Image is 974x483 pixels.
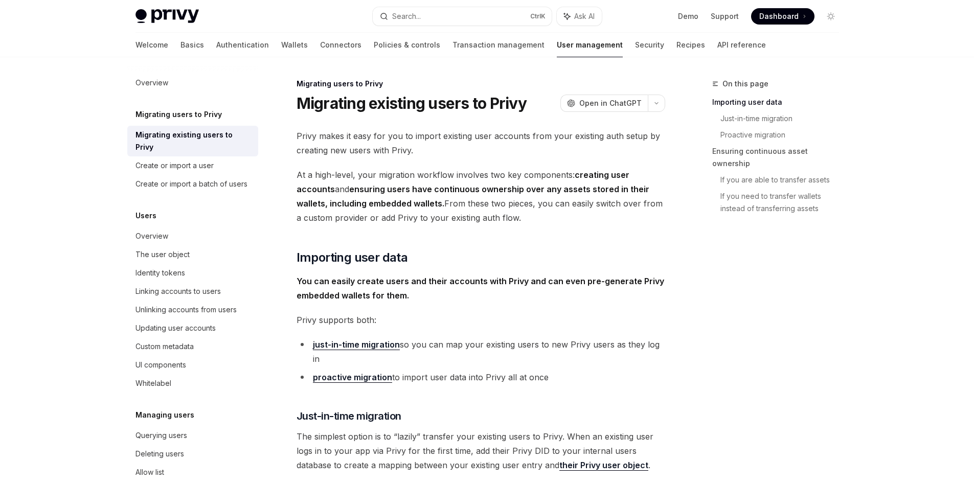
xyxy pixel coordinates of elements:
[720,188,847,217] a: If you need to transfer wallets instead of transferring assets
[557,7,602,26] button: Ask AI
[127,374,258,393] a: Whitelabel
[313,372,392,383] a: proactive migration
[127,301,258,319] a: Unlinking accounts from users
[751,8,814,25] a: Dashboard
[676,33,705,57] a: Recipes
[127,426,258,445] a: Querying users
[823,8,839,25] button: Toggle dark mode
[135,159,214,172] div: Create or import a user
[127,175,258,193] a: Create or import a batch of users
[127,445,258,463] a: Deleting users
[297,184,649,209] strong: ensuring users have continuous ownership over any assets stored in their wallets, including embed...
[559,460,648,471] a: their Privy user object
[297,337,665,366] li: so you can map your existing users to new Privy users as they log in
[135,210,156,222] h5: Users
[135,178,247,190] div: Create or import a batch of users
[135,359,186,371] div: UI components
[722,78,768,90] span: On this page
[712,143,847,172] a: Ensuring continuous asset ownership
[127,264,258,282] a: Identity tokens
[135,230,168,242] div: Overview
[297,249,408,266] span: Importing user data
[297,129,665,157] span: Privy makes it easy for you to import existing user accounts from your existing auth setup by cre...
[717,33,766,57] a: API reference
[452,33,545,57] a: Transaction management
[127,337,258,356] a: Custom metadata
[392,10,421,22] div: Search...
[127,227,258,245] a: Overview
[720,127,847,143] a: Proactive migration
[297,168,665,225] span: At a high-level, your migration workflow involves two key components: and From these two pieces, ...
[135,322,216,334] div: Updating user accounts
[297,94,527,112] h1: Migrating existing users to Privy
[560,95,648,112] button: Open in ChatGPT
[678,11,698,21] a: Demo
[579,98,642,108] span: Open in ChatGPT
[135,377,171,389] div: Whitelabel
[127,74,258,92] a: Overview
[135,129,252,153] div: Migrating existing users to Privy
[127,356,258,374] a: UI components
[720,110,847,127] a: Just-in-time migration
[216,33,269,57] a: Authentication
[135,108,222,121] h5: Migrating users to Privy
[135,33,168,57] a: Welcome
[135,304,237,316] div: Unlinking accounts from users
[135,448,184,460] div: Deleting users
[297,276,664,301] strong: You can easily create users and their accounts with Privy and can even pre-generate Privy embedde...
[373,7,552,26] button: Search...CtrlK
[127,463,258,481] a: Allow list
[135,466,164,478] div: Allow list
[135,267,185,279] div: Identity tokens
[127,319,258,337] a: Updating user accounts
[135,285,221,297] div: Linking accounts to users
[127,245,258,264] a: The user object
[135,248,190,261] div: The user object
[374,33,440,57] a: Policies & controls
[127,156,258,175] a: Create or import a user
[297,313,665,327] span: Privy supports both:
[712,94,847,110] a: Importing user data
[297,409,401,423] span: Just-in-time migration
[320,33,361,57] a: Connectors
[720,172,847,188] a: If you are able to transfer assets
[135,9,199,24] img: light logo
[711,11,739,21] a: Support
[759,11,799,21] span: Dashboard
[135,409,194,421] h5: Managing users
[127,126,258,156] a: Migrating existing users to Privy
[281,33,308,57] a: Wallets
[635,33,664,57] a: Security
[530,12,546,20] span: Ctrl K
[297,429,665,472] span: The simplest option is to “lazily” transfer your existing users to Privy. When an existing user l...
[135,77,168,89] div: Overview
[180,33,204,57] a: Basics
[297,370,665,384] li: to import user data into Privy all at once
[557,33,623,57] a: User management
[574,11,595,21] span: Ask AI
[127,282,258,301] a: Linking accounts to users
[135,429,187,442] div: Querying users
[297,79,665,89] div: Migrating users to Privy
[313,339,400,350] a: just-in-time migration
[135,340,194,353] div: Custom metadata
